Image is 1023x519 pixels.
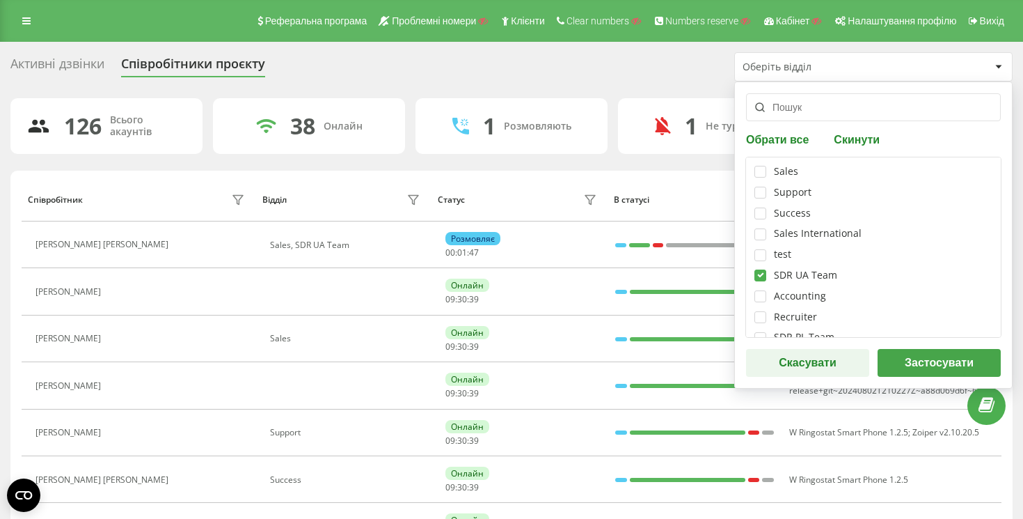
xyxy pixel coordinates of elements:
[457,387,467,399] span: 30
[912,426,979,438] span: Zoiper v2.10.20.5
[848,15,956,26] span: Налаштування профілю
[445,436,479,446] div: : :
[774,332,834,343] div: SDR PL Team
[35,428,104,437] div: [PERSON_NAME]
[469,293,479,305] span: 39
[392,15,476,26] span: Проблемні номери
[445,387,455,399] span: 09
[438,195,465,205] div: Статус
[290,113,315,139] div: 38
[457,293,467,305] span: 30
[504,121,571,132] div: Розмовляють
[774,291,826,302] div: Accounting
[483,113,495,139] div: 1
[776,15,810,26] span: Кабінет
[830,132,884,146] button: Скинути
[35,381,104,391] div: [PERSON_NAME]
[746,132,813,146] button: Обрати все
[270,428,424,437] div: Support
[7,479,40,512] button: Open CMP widget
[774,270,837,281] div: SDR UA Team
[28,195,83,205] div: Співробітник
[789,426,908,438] span: W Ringostat Smart Phone 1.2.5
[445,279,489,292] div: Онлайн
[774,187,811,199] div: Support
[445,481,455,493] span: 09
[469,435,479,447] span: 39
[743,61,909,73] div: Оберіть відділ
[265,15,367,26] span: Реферальна програма
[614,195,775,205] div: В статусі
[774,228,862,240] div: Sales International
[566,15,629,26] span: Clear numbers
[445,342,479,352] div: : :
[64,113,102,139] div: 126
[445,341,455,353] span: 09
[469,387,479,399] span: 39
[270,334,424,343] div: Sales
[685,113,697,139] div: 1
[35,240,172,249] div: [PERSON_NAME] [PERSON_NAME]
[457,247,467,258] span: 01
[665,15,738,26] span: Numbers reserve
[878,349,1001,377] button: Застосувати
[445,483,479,493] div: : :
[445,248,479,258] div: : :
[445,389,479,398] div: : :
[445,232,500,245] div: Розмовляє
[511,15,545,26] span: Клієнти
[445,247,455,258] span: 00
[980,15,1004,26] span: Вихід
[262,195,287,205] div: Відділ
[469,247,479,258] span: 47
[469,341,479,353] span: 39
[35,475,172,485] div: [PERSON_NAME] [PERSON_NAME]
[445,295,479,304] div: : :
[774,249,791,261] div: test
[746,349,869,377] button: Скасувати
[457,481,467,493] span: 30
[35,287,104,297] div: [PERSON_NAME]
[469,481,479,493] span: 39
[445,467,489,480] div: Онлайн
[774,208,811,219] div: Success
[774,311,817,323] div: Recruiter
[270,475,424,485] div: Success
[457,341,467,353] span: 30
[706,121,773,132] div: Не турбувати
[457,435,467,447] span: 30
[774,166,798,178] div: Sales
[110,114,186,138] div: Всього акаунтів
[35,334,104,343] div: [PERSON_NAME]
[445,293,455,305] span: 09
[324,121,363,132] div: Онлайн
[746,93,1001,121] input: Пошук
[121,56,265,78] div: Співробітники проєкту
[445,373,489,386] div: Онлайн
[270,240,424,250] div: Sales, SDR UA Team
[445,420,489,433] div: Онлайн
[445,326,489,339] div: Онлайн
[789,474,908,486] span: W Ringostat Smart Phone 1.2.5
[445,435,455,447] span: 09
[10,56,104,78] div: Активні дзвінки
